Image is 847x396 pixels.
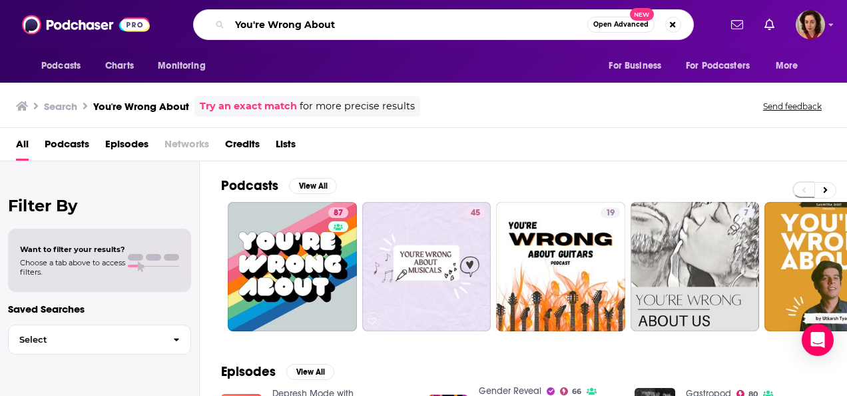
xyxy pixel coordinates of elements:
span: Podcasts [41,57,81,75]
a: 7 [738,207,754,218]
span: Monitoring [158,57,205,75]
h2: Episodes [221,363,276,380]
span: For Business [609,57,661,75]
button: View All [286,364,334,380]
span: Want to filter your results? [20,245,125,254]
button: Open AdvancedNew [587,17,655,33]
a: Episodes [105,133,148,161]
h3: Search [44,100,77,113]
span: More [776,57,798,75]
a: EpisodesView All [221,363,334,380]
span: Charts [105,57,134,75]
a: Show notifications dropdown [726,13,748,36]
a: PodcastsView All [221,177,337,194]
span: Select [9,335,162,344]
h2: Podcasts [221,177,278,194]
span: 87 [334,207,343,220]
div: Open Intercom Messenger [802,324,834,356]
div: Search podcasts, credits, & more... [193,9,694,40]
a: All [16,133,29,161]
p: Saved Searches [8,303,191,315]
a: 87 [228,202,357,331]
a: 45 [362,202,491,331]
a: 87 [328,207,348,218]
a: Podcasts [45,133,89,161]
span: 66 [572,389,581,395]
span: Networks [164,133,209,161]
span: Choose a tab above to access filters. [20,258,125,277]
a: 66 [560,387,581,395]
span: Open Advanced [593,21,649,28]
h2: Filter By [8,196,191,215]
button: Send feedback [759,101,826,112]
a: 45 [465,207,485,218]
a: Try an exact match [200,99,297,114]
span: New [630,8,654,21]
span: For Podcasters [686,57,750,75]
a: Lists [276,133,296,161]
span: 45 [471,207,480,220]
button: Show profile menu [796,10,825,39]
h3: You're Wrong About [93,100,189,113]
span: for more precise results [300,99,415,114]
button: Select [8,325,191,355]
a: 19 [496,202,625,331]
span: 19 [606,207,615,220]
span: 7 [744,207,748,220]
a: Charts [97,53,142,79]
button: open menu [599,53,678,79]
a: Show notifications dropdown [759,13,780,36]
button: open menu [32,53,98,79]
a: Credits [225,133,260,161]
input: Search podcasts, credits, & more... [230,14,587,35]
button: open menu [148,53,222,79]
a: 19 [601,207,620,218]
button: open menu [766,53,815,79]
img: Podchaser - Follow, Share and Rate Podcasts [22,12,150,37]
button: open menu [677,53,769,79]
button: View All [289,178,337,194]
img: User Profile [796,10,825,39]
span: Logged in as hdrucker [796,10,825,39]
a: 7 [631,202,760,331]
